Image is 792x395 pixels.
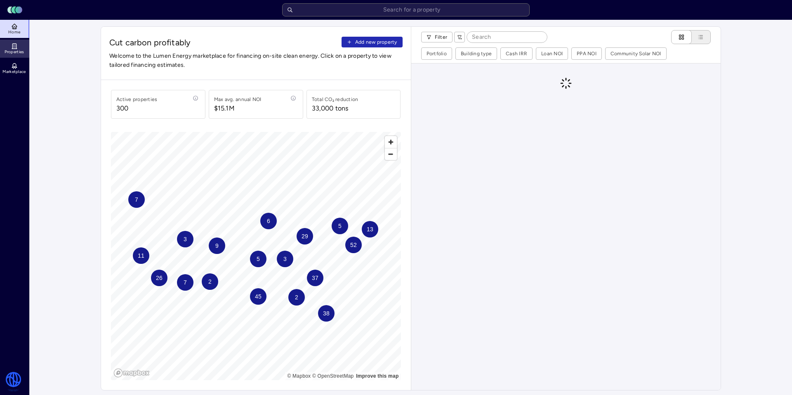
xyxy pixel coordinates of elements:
[606,48,666,59] button: Community Solar NOI
[338,221,342,230] span: 5
[151,270,167,286] div: Map marker
[2,69,26,74] span: Marketplace
[282,3,530,16] input: Search for a property
[257,254,260,263] span: 5
[267,216,270,226] span: 6
[385,136,397,148] button: Zoom in
[156,273,163,282] span: 26
[113,368,150,378] a: Mapbox logo
[260,213,277,229] div: Map marker
[307,270,323,286] div: Map marker
[367,225,373,234] span: 13
[501,48,532,59] button: Cash IRR
[109,37,338,48] span: Cut carbon profitably
[332,218,348,234] div: Map marker
[202,273,218,290] div: Map marker
[506,49,527,58] div: Cash IRR
[421,32,453,42] button: Filter
[362,221,378,237] div: Map marker
[435,33,448,41] span: Filter
[350,240,357,249] span: 52
[116,103,157,113] span: 300
[312,103,349,113] div: 33,000 tons
[5,372,22,392] img: Watershed
[323,309,330,318] span: 38
[456,48,497,59] button: Building type
[297,228,313,245] div: Map marker
[536,48,568,59] button: Loan NOI
[277,251,293,267] div: Map marker
[138,251,144,260] span: 11
[385,148,397,160] span: Zoom out
[312,373,354,379] a: OpenStreetMap
[287,373,311,379] a: Mapbox
[177,231,193,247] div: Map marker
[342,37,403,47] button: Add new property
[385,148,397,160] button: Zoom out
[184,278,187,287] span: 7
[255,292,262,301] span: 45
[355,38,397,46] span: Add new property
[577,49,596,58] div: PPA NOI
[356,373,398,379] a: Map feedback
[208,277,212,286] span: 2
[572,48,601,59] button: PPA NOI
[177,274,193,291] div: Map marker
[184,235,187,244] span: 3
[295,293,298,302] span: 2
[427,49,447,58] div: Portfolio
[671,30,692,44] button: Cards view
[135,195,138,204] span: 7
[214,95,262,103] div: Max avg. annual NOI
[467,32,547,42] input: Search
[283,254,287,263] span: 3
[422,48,452,59] button: Portfolio
[111,132,401,380] canvas: Map
[318,305,335,322] div: Map marker
[214,103,262,113] span: $15.1M
[302,232,308,241] span: 29
[250,251,266,267] div: Map marker
[109,52,403,70] span: Welcome to the Lumen Energy marketplace for financing on-site clean energy. Click on a property t...
[461,49,492,58] div: Building type
[288,289,305,306] div: Map marker
[128,191,145,208] div: Map marker
[8,30,20,35] span: Home
[312,95,358,103] div: Total CO₂ reduction
[312,273,318,282] span: 37
[684,30,711,44] button: List view
[133,247,149,264] div: Map marker
[5,49,24,54] span: Properties
[250,288,266,305] div: Map marker
[610,49,661,58] div: Community Solar NOI
[209,237,225,254] div: Map marker
[116,95,157,103] div: Active properties
[541,49,563,58] div: Loan NOI
[215,241,219,250] span: 9
[345,237,362,253] div: Map marker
